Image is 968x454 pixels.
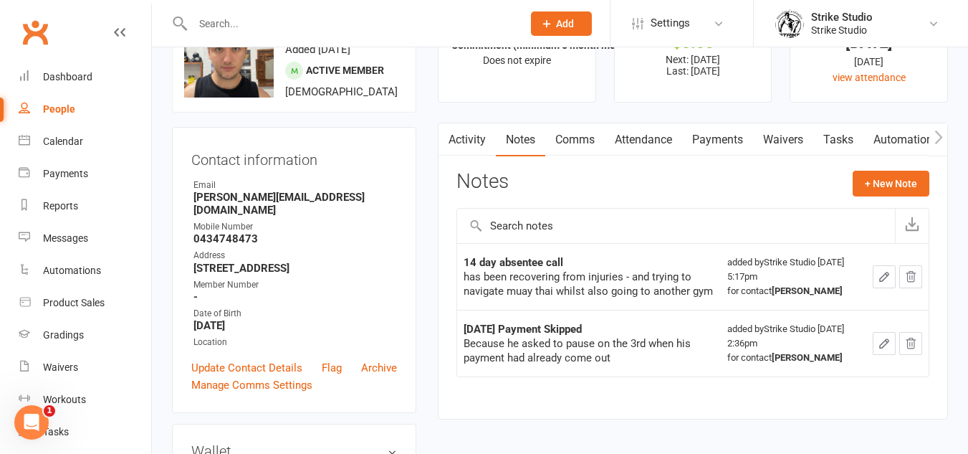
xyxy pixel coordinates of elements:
input: Search... [188,14,512,34]
a: Dashboard [19,61,151,93]
div: Member Number [193,278,397,292]
a: People [19,93,151,126]
img: image1738308062.png [184,8,274,98]
div: Workouts [43,394,86,405]
div: Strike Studio [811,11,873,24]
strong: [PERSON_NAME][EMAIL_ADDRESS][DOMAIN_NAME] [193,191,397,217]
div: Location [193,336,397,349]
div: Strike Studio [811,24,873,37]
a: Attendance [605,123,682,156]
div: Mobile Number [193,220,397,234]
span: Active member [306,65,384,76]
div: Automations [43,265,101,276]
strong: [PERSON_NAME] [772,352,843,363]
span: Settings [651,7,690,39]
a: Automations [19,255,151,287]
a: Waivers [753,123,813,156]
a: Workouts [19,384,151,416]
a: Tasks [19,416,151,448]
a: Calendar [19,126,151,158]
button: + New Note [853,171,929,197]
div: [DATE] [803,35,934,50]
a: Clubworx [17,14,53,50]
time: Added [DATE] [285,43,350,56]
div: Email [193,179,397,192]
span: 1 [44,405,55,417]
div: Gradings [43,329,84,341]
a: Reports [19,190,151,222]
img: thumb_image1723780799.png [775,9,804,38]
div: Reports [43,200,78,212]
div: Calendar [43,136,83,147]
div: added by Strike Studio [DATE] 5:17pm [727,255,860,298]
button: Add [531,11,592,36]
a: Tasks [813,123,863,156]
a: Gradings [19,319,151,351]
a: Waivers [19,351,151,384]
a: Activity [439,123,496,156]
div: [DATE] [803,54,934,70]
span: Does not expire [483,55,551,66]
div: Because he asked to pause on the 3rd when his payment had already come out [464,336,714,365]
h3: Notes [456,171,509,197]
div: People [43,103,75,115]
a: Comms [545,123,605,156]
div: Product Sales [43,297,105,308]
strong: [DATE] Payment Skipped [464,323,582,336]
a: Manage Comms Settings [191,377,312,394]
strong: [PERSON_NAME] [772,285,843,296]
div: has been recovering from injuries - and trying to navigate muay thai whilst also going to another... [464,270,714,298]
div: $0.00 [628,35,759,50]
strong: - [193,290,397,303]
iframe: Intercom live chat [14,405,49,440]
div: for contact [727,351,860,365]
a: Update Contact Details [191,359,302,377]
a: Notes [496,123,545,156]
strong: [STREET_ADDRESS] [193,262,397,275]
span: Add [556,18,574,29]
a: view attendance [833,72,906,83]
strong: [DATE] [193,319,397,332]
input: Search notes [457,209,895,243]
h3: Contact information [191,146,397,168]
div: added by Strike Studio [DATE] 2:36pm [727,322,860,365]
span: [DEMOGRAPHIC_DATA] [285,85,398,98]
div: Address [193,249,397,263]
div: for contact [727,284,860,298]
a: Automations [863,123,949,156]
a: Flag [322,359,342,377]
a: Messages [19,222,151,255]
div: Dashboard [43,71,92,82]
a: Product Sales [19,287,151,319]
a: Payments [19,158,151,190]
strong: 0434748473 [193,232,397,245]
div: Date of Birth [193,307,397,321]
div: Tasks [43,426,69,438]
div: Messages [43,232,88,244]
a: Payments [682,123,753,156]
div: Waivers [43,361,78,373]
a: Archive [361,359,397,377]
div: Payments [43,168,88,179]
p: Next: [DATE] Last: [DATE] [628,54,759,77]
strong: 14 day absentee call [464,256,563,269]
